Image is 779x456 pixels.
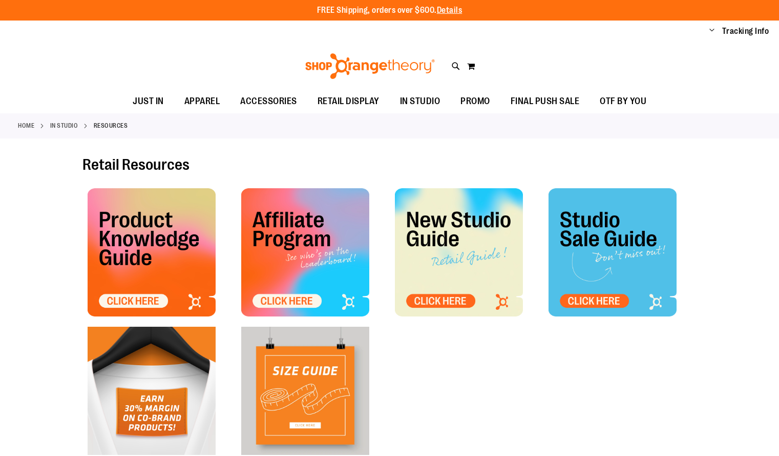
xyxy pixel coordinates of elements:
a: FINAL PUSH SALE [500,90,590,113]
span: APPAREL [184,90,220,113]
a: IN STUDIO [50,121,78,130]
span: JUST IN [133,90,164,113]
a: PROMO [450,90,500,113]
button: Account menu [709,26,714,36]
p: FREE Shipping, orders over $600. [317,5,462,16]
a: Home [18,121,34,130]
a: Tracking Info [722,26,769,37]
img: size guide [241,327,369,455]
span: RETAIL DISPLAY [318,90,380,113]
strong: Resources [94,121,128,130]
a: Details [437,6,462,15]
span: PROMO [460,90,490,113]
span: FINAL PUSH SALE [511,90,580,113]
a: RETAIL DISPLAY [307,90,390,113]
img: OTF Affiliate Tile [241,188,369,316]
a: ACCESSORIES [230,90,307,113]
a: JUST IN [122,90,174,113]
img: OTF Tile - Co Brand Marketing [88,327,216,455]
h2: Retail Resources [82,156,697,173]
span: OTF BY YOU [600,90,646,113]
a: APPAREL [174,90,230,113]
a: OTF BY YOU [589,90,657,113]
img: OTF - Studio Sale Tile [549,188,677,316]
a: IN STUDIO [390,90,451,113]
span: ACCESSORIES [240,90,297,113]
img: Shop Orangetheory [304,53,436,79]
a: click here for Size Guide [241,327,369,455]
span: IN STUDIO [400,90,440,113]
